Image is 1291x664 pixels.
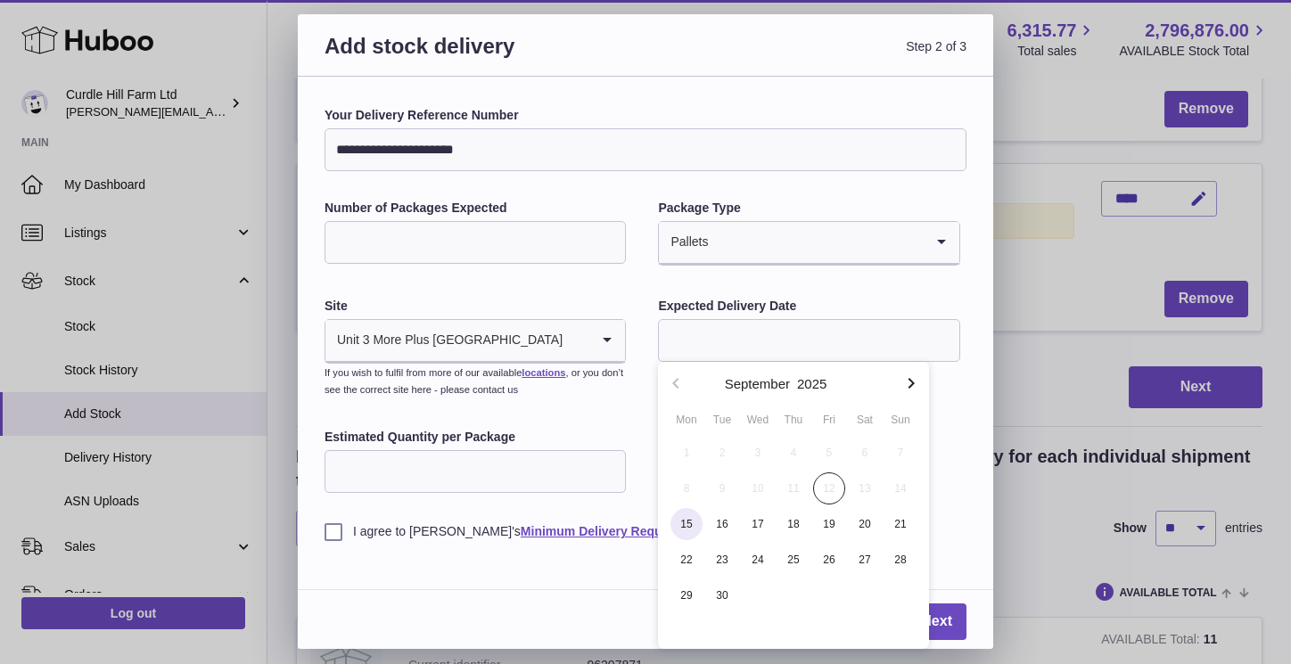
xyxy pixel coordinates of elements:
span: 9 [706,472,738,504]
a: Next [907,603,966,640]
div: Wed [740,412,776,428]
span: Step 2 of 3 [645,32,966,81]
button: 24 [740,542,776,578]
button: 6 [847,435,883,471]
span: 13 [849,472,881,504]
span: 10 [742,472,774,504]
span: 18 [777,508,810,540]
span: 21 [884,508,917,540]
label: I agree to [PERSON_NAME]'s [325,523,966,540]
button: 19 [811,506,847,542]
button: 16 [704,506,740,542]
span: 7 [884,437,917,469]
button: 18 [776,506,811,542]
button: 21 [883,506,918,542]
div: Sun [883,412,918,428]
span: 25 [777,544,810,576]
span: 1 [670,437,703,469]
button: 25 [776,542,811,578]
button: 10 [740,471,776,506]
button: 28 [883,542,918,578]
span: 27 [849,544,881,576]
button: 2 [704,435,740,471]
label: Your Delivery Reference Number [325,107,966,124]
input: Search for option [709,222,923,263]
button: 5 [811,435,847,471]
button: 9 [704,471,740,506]
span: 11 [777,472,810,504]
h3: Add stock delivery [325,32,645,81]
span: 6 [849,437,881,469]
button: 4 [776,435,811,471]
span: 5 [813,437,845,469]
label: Site [325,298,626,315]
button: 15 [669,506,704,542]
span: 30 [706,579,738,611]
button: 23 [704,542,740,578]
span: Pallets [659,222,709,263]
div: Thu [776,412,811,428]
button: 20 [847,506,883,542]
span: 3 [742,437,774,469]
div: Tue [704,412,740,428]
button: 8 [669,471,704,506]
a: Minimum Delivery Requirements [521,524,714,538]
button: 3 [740,435,776,471]
button: 17 [740,506,776,542]
span: 23 [706,544,738,576]
button: 29 [669,578,704,613]
button: 14 [883,471,918,506]
button: 2025 [797,377,826,390]
span: 20 [849,508,881,540]
div: Fri [811,412,847,428]
small: If you wish to fulfil from more of our available , or you don’t see the correct site here - pleas... [325,367,623,395]
div: Search for option [325,320,625,363]
label: Package Type [658,200,959,217]
button: 12 [811,471,847,506]
span: Unit 3 More Plus [GEOGRAPHIC_DATA] [325,320,563,361]
button: 27 [847,542,883,578]
span: 15 [670,508,703,540]
span: 4 [777,437,810,469]
button: 7 [883,435,918,471]
button: 1 [669,435,704,471]
span: 26 [813,544,845,576]
a: locations [522,367,565,378]
div: Search for option [659,222,958,265]
span: 12 [813,472,845,504]
span: 19 [813,508,845,540]
button: 22 [669,542,704,578]
span: 22 [670,544,703,576]
button: 11 [776,471,811,506]
label: Number of Packages Expected [325,200,626,217]
div: Sat [847,412,883,428]
span: 28 [884,544,917,576]
span: 14 [884,472,917,504]
button: 26 [811,542,847,578]
span: 2 [706,437,738,469]
span: 29 [670,579,703,611]
button: September [725,377,790,390]
span: 16 [706,508,738,540]
span: 8 [670,472,703,504]
span: 17 [742,508,774,540]
button: 30 [704,578,740,613]
label: Estimated Quantity per Package [325,429,626,446]
span: 24 [742,544,774,576]
label: Expected Delivery Date [658,298,959,315]
input: Search for option [563,320,589,361]
div: Mon [669,412,704,428]
button: 13 [847,471,883,506]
